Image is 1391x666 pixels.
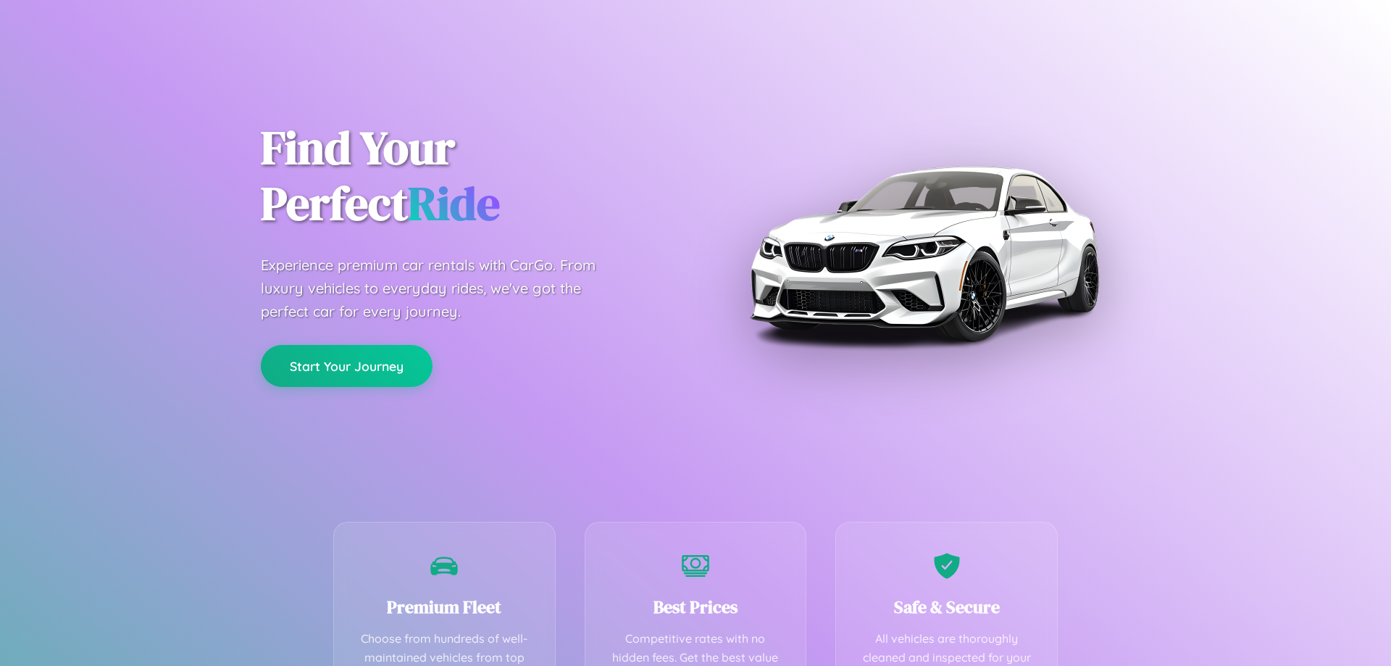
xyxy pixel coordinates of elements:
[356,595,533,619] h3: Premium Fleet
[261,120,674,232] h1: Find Your Perfect
[408,172,500,235] span: Ride
[743,72,1105,435] img: Premium BMW car rental vehicle
[607,595,785,619] h3: Best Prices
[261,345,433,387] button: Start Your Journey
[858,595,1035,619] h3: Safe & Secure
[261,254,623,323] p: Experience premium car rentals with CarGo. From luxury vehicles to everyday rides, we've got the ...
